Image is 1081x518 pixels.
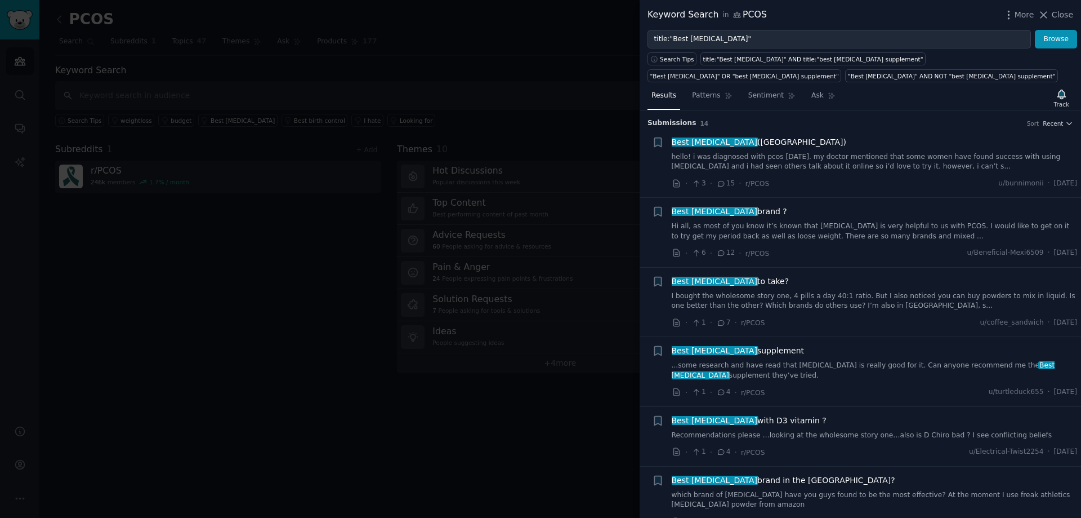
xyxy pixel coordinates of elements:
[1035,30,1077,49] button: Browse
[672,291,1078,311] a: I bought the wholesome story one, 4 pills a day 40:1 ratio. But I also noticed you can buy powder...
[741,389,765,397] span: r/PCOS
[1015,9,1034,21] span: More
[1054,387,1077,397] span: [DATE]
[651,91,676,101] span: Results
[671,138,758,147] span: Best [MEDICAL_DATA]
[716,318,730,328] span: 7
[672,475,895,486] a: Best [MEDICAL_DATA]brand in the [GEOGRAPHIC_DATA]?
[1054,100,1069,108] div: Track
[1048,387,1050,397] span: ·
[647,52,696,65] button: Search Tips
[691,387,705,397] span: 1
[807,87,839,110] a: Ask
[716,179,735,189] span: 15
[1043,119,1073,127] button: Recent
[1050,86,1073,110] button: Track
[691,318,705,328] span: 1
[647,118,696,129] span: Submission s
[647,8,767,22] div: Keyword Search PCOS
[671,207,758,216] span: Best [MEDICAL_DATA]
[672,490,1078,510] a: which brand of [MEDICAL_DATA] have you guys found to be the most effective? At the moment I use f...
[1003,9,1034,21] button: More
[710,446,712,458] span: ·
[672,361,1078,380] a: ...some research and have read that [MEDICAL_DATA] is really good for it. Can anyone recommend me...
[967,248,1044,258] span: u/Beneficial-Mexi6509
[716,387,730,397] span: 4
[672,136,847,148] a: Best [MEDICAL_DATA]([GEOGRAPHIC_DATA])
[660,55,694,63] span: Search Tips
[685,387,687,399] span: ·
[685,446,687,458] span: ·
[692,91,720,101] span: Patterns
[735,317,737,329] span: ·
[1027,119,1039,127] div: Sort
[703,55,923,63] div: title:"Best [MEDICAL_DATA]" AND title:"best [MEDICAL_DATA] supplement"
[672,276,789,287] span: to take?
[980,318,1044,328] span: u/coffee_sandwich
[745,250,770,258] span: r/PCOS
[672,361,1055,379] span: Best [MEDICAL_DATA]
[650,72,839,80] div: "Best [MEDICAL_DATA]" OR "best [MEDICAL_DATA] supplement"
[811,91,824,101] span: Ask
[691,447,705,457] span: 1
[845,69,1058,82] a: "Best [MEDICAL_DATA]" AND NOT "best [MEDICAL_DATA] supplement"
[647,69,841,82] a: "Best [MEDICAL_DATA]" OR "best [MEDICAL_DATA] supplement"
[700,52,926,65] a: title:"Best [MEDICAL_DATA]" AND title:"best [MEDICAL_DATA] supplement"
[735,446,737,458] span: ·
[672,475,895,486] span: brand in the [GEOGRAPHIC_DATA]?
[735,387,737,399] span: ·
[848,72,1056,80] div: "Best [MEDICAL_DATA]" AND NOT "best [MEDICAL_DATA] supplement"
[745,180,770,188] span: r/PCOS
[672,415,827,427] span: with D3 vitamin ?
[998,179,1043,189] span: u/bunnimonii
[672,206,787,218] a: Best [MEDICAL_DATA]brand ?
[969,447,1044,457] span: u/Electrical-Twist2254
[710,317,712,329] span: ·
[1038,9,1073,21] button: Close
[1048,248,1050,258] span: ·
[739,247,741,259] span: ·
[710,387,712,399] span: ·
[741,319,765,327] span: r/PCOS
[1054,318,1077,328] span: [DATE]
[647,87,680,110] a: Results
[671,416,758,425] span: Best [MEDICAL_DATA]
[685,247,687,259] span: ·
[672,136,847,148] span: ([GEOGRAPHIC_DATA])
[672,431,1078,441] a: Recommendations please …looking at the wholesome story one…also is D Chiro bad ? I see conflictin...
[672,222,1078,241] a: Hi all, as most of you know it’s known that [MEDICAL_DATA] is very helpful to us with PCOS. I wou...
[1048,179,1050,189] span: ·
[716,447,730,457] span: 4
[671,476,758,485] span: Best [MEDICAL_DATA]
[748,91,784,101] span: Sentiment
[710,178,712,189] span: ·
[741,449,765,457] span: r/PCOS
[685,317,687,329] span: ·
[685,178,687,189] span: ·
[744,87,799,110] a: Sentiment
[672,152,1078,172] a: hello! i was diagnosed with pcos [DATE]. my doctor mentioned that some women have found success w...
[672,345,805,357] a: Best [MEDICAL_DATA]supplement
[716,248,735,258] span: 12
[710,247,712,259] span: ·
[672,415,827,427] a: Best [MEDICAL_DATA]with D3 vitamin ?
[1054,179,1077,189] span: [DATE]
[989,387,1044,397] span: u/turtleduck655
[739,178,741,189] span: ·
[1052,9,1073,21] span: Close
[700,120,709,127] span: 14
[672,276,789,287] a: Best [MEDICAL_DATA]to take?
[672,345,805,357] span: supplement
[1043,119,1063,127] span: Recent
[671,346,758,355] span: Best [MEDICAL_DATA]
[1048,318,1050,328] span: ·
[671,277,758,286] span: Best [MEDICAL_DATA]
[1048,447,1050,457] span: ·
[1054,248,1077,258] span: [DATE]
[722,10,729,20] span: in
[688,87,736,110] a: Patterns
[672,206,787,218] span: brand ?
[1054,447,1077,457] span: [DATE]
[691,179,705,189] span: 3
[691,248,705,258] span: 6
